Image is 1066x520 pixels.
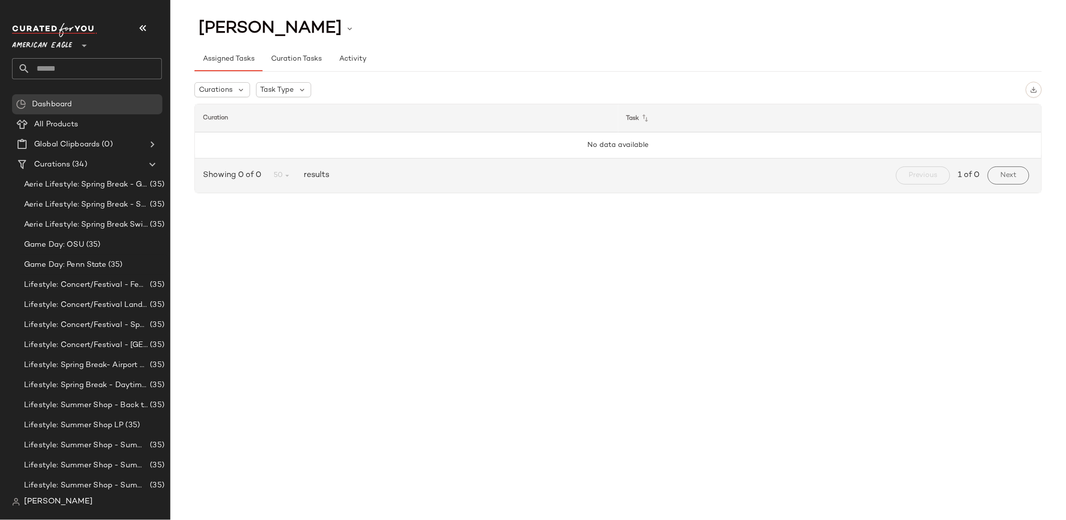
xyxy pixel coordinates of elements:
span: (35) [148,319,164,331]
span: Curation Tasks [271,55,322,63]
span: Next [1000,171,1017,180]
span: (35) [148,380,164,391]
span: (35) [148,199,164,211]
span: (35) [148,360,164,371]
span: Activity [339,55,366,63]
img: cfy_white_logo.C9jOOHJF.svg [12,23,97,37]
img: svg%3e [16,99,26,109]
span: Lifestyle: Summer Shop LP [24,420,124,431]
span: (0) [100,139,112,150]
span: (35) [84,239,101,251]
span: Lifestyle: Concert/Festival Landing Page [24,299,148,311]
span: (35) [148,440,164,451]
span: Aerie Lifestyle: Spring Break Swimsuits Landing Page [24,219,148,231]
span: Lifestyle: Concert/Festival - Sporty [24,319,148,331]
span: Curations [199,85,233,95]
span: (35) [106,259,123,271]
span: Aerie Lifestyle: Spring Break - Girly/Femme [24,179,148,191]
span: Global Clipboards [34,139,100,150]
th: Task [618,104,1042,132]
th: Curation [195,104,618,132]
span: 1 of 0 [958,169,980,182]
span: (35) [148,460,164,471]
span: (35) [148,339,164,351]
span: Task Type [261,85,294,95]
span: Lifestyle: Concert/Festival - Femme [24,279,148,291]
span: (35) [148,179,164,191]
span: Lifestyle: Concert/Festival - [GEOGRAPHIC_DATA] [24,339,148,351]
span: Lifestyle: Summer Shop - Summer Abroad [24,440,148,451]
span: Assigned Tasks [202,55,255,63]
span: American Eagle [12,34,72,52]
span: (34) [70,159,87,170]
span: (35) [148,400,164,411]
span: (35) [148,480,164,491]
span: Game Day: OSU [24,239,84,251]
span: Lifestyle: Summer Shop - Summer Study Sessions [24,480,148,491]
span: (35) [148,219,164,231]
span: (35) [124,420,140,431]
span: Aerie Lifestyle: Spring Break - Sporty [24,199,148,211]
span: Lifestyle: Spring Break - Daytime Casual [24,380,148,391]
span: [PERSON_NAME] [198,19,342,38]
img: svg%3e [12,498,20,506]
span: (35) [148,299,164,311]
button: Next [988,166,1029,185]
span: [PERSON_NAME] [24,496,93,508]
span: Lifestyle: Summer Shop - Back to School Essentials [24,400,148,411]
span: Curations [34,159,70,170]
img: svg%3e [1030,86,1037,93]
span: All Products [34,119,79,130]
span: Lifestyle: Summer Shop - Summer Internship [24,460,148,471]
span: Game Day: Penn State [24,259,106,271]
span: Lifestyle: Spring Break- Airport Style [24,360,148,371]
td: No data available [195,132,1041,158]
span: Dashboard [32,99,72,110]
span: results [300,169,329,182]
span: Showing 0 of 0 [203,169,265,182]
span: (35) [148,279,164,291]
